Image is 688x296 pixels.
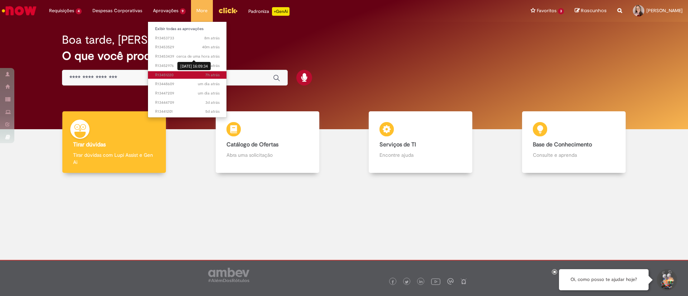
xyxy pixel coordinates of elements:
span: 8m atrás [204,35,220,41]
a: Serviços de TI Encontre ajuda [344,111,497,173]
span: R13444709 [155,100,220,106]
a: Tirar dúvidas Tirar dúvidas com Lupi Assist e Gen Ai [38,111,191,173]
span: R13453529 [155,44,220,50]
img: logo_footer_facebook.png [391,280,395,284]
div: [DATE] 16:09:34 [177,62,211,70]
a: Aberto R13448609 : [148,80,227,88]
time: 27/08/2025 09:53:45 [205,72,220,78]
time: 27/08/2025 16:53:46 [204,35,220,41]
p: Abra uma solicitação [226,151,309,159]
a: Exibir todas as aprovações [148,25,227,33]
a: Aberto R13441201 : [148,108,227,116]
span: 2h atrás [205,63,220,68]
div: Padroniza [248,7,290,16]
img: logo_footer_youtube.png [431,277,440,286]
img: logo_footer_ambev_rotulo_gray.png [208,268,249,282]
span: R13453733 [155,35,220,41]
a: Aberto R13444709 : [148,99,227,107]
span: R13447209 [155,91,220,96]
img: logo_footer_naosei.png [460,278,467,285]
img: click_logo_yellow_360x200.png [218,5,238,16]
img: logo_footer_twitter.png [405,280,408,284]
span: 3 [558,8,564,14]
img: logo_footer_linkedin.png [419,280,423,284]
time: 22/08/2025 18:00:21 [205,109,220,114]
b: Base de Conhecimento [533,141,592,148]
p: Consulte e aprenda [533,151,615,159]
a: Aberto R13453439 : [148,53,227,60]
button: Iniciar Conversa de Suporte [656,269,677,291]
span: Requisições [49,7,74,14]
a: Aberto R13453733 : [148,34,227,42]
a: Aberto R13447209 : [148,89,227,97]
img: logo_footer_workplace.png [447,278,454,285]
div: Oi, como posso te ajudar hoje? [559,269,649,290]
span: 7h atrás [205,72,220,78]
p: +GenAi [272,7,290,16]
time: 25/08/2025 14:44:58 [205,100,220,105]
span: More [196,7,207,14]
b: Serviços de TI [379,141,416,148]
span: Despesas Corporativas [92,7,142,14]
span: [PERSON_NAME] [646,8,683,14]
b: Tirar dúvidas [73,141,106,148]
span: 40m atrás [202,44,220,50]
a: Aberto R13451220 : [148,71,227,79]
a: Aberto R13453529 : [148,43,227,51]
span: R13451220 [155,72,220,78]
ul: Aprovações [148,21,227,118]
span: R13453439 [155,54,220,59]
a: Rascunhos [575,8,607,14]
span: 3d atrás [205,100,220,105]
time: 27/08/2025 16:21:48 [202,44,220,50]
span: um dia atrás [198,91,220,96]
time: 26/08/2025 10:01:58 [198,91,220,96]
span: um dia atrás [198,81,220,87]
a: Catálogo de Ofertas Abra uma solicitação [191,111,344,173]
span: R13441201 [155,109,220,115]
p: Encontre ajuda [379,151,462,159]
time: 26/08/2025 14:22:10 [198,81,220,87]
a: Base de Conhecimento Consulte e aprenda [497,111,651,173]
a: Aberto R13452976 : [148,62,227,70]
span: 9 [180,8,186,14]
span: 4 [76,8,82,14]
h2: O que você procura hoje? [62,50,626,62]
span: cerca de uma hora atrás [176,54,220,59]
span: R13452976 [155,63,220,69]
span: Aprovações [153,7,178,14]
img: ServiceNow [1,4,38,18]
span: Favoritos [537,7,556,14]
b: Catálogo de Ofertas [226,141,278,148]
time: 27/08/2025 15:02:39 [205,63,220,68]
span: Rascunhos [581,7,607,14]
h2: Boa tarde, [PERSON_NAME] [62,34,207,46]
span: 5d atrás [205,109,220,114]
p: Tirar dúvidas com Lupi Assist e Gen Ai [73,151,155,166]
span: R13448609 [155,81,220,87]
